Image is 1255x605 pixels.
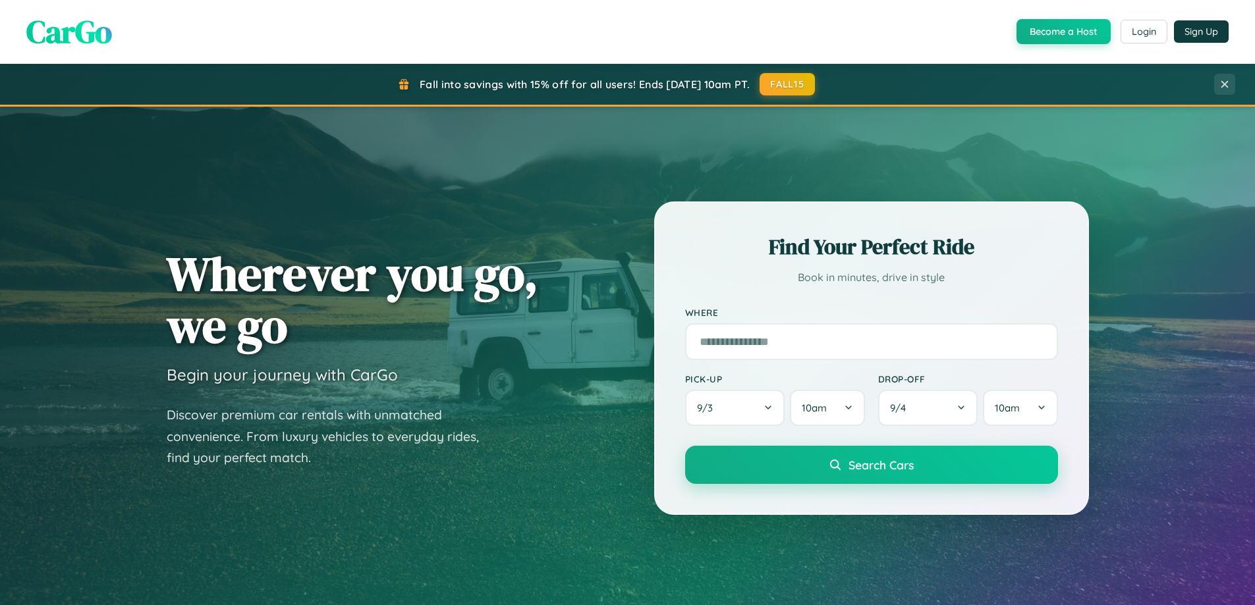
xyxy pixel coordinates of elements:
[849,458,914,472] span: Search Cars
[1121,20,1167,43] button: Login
[685,232,1058,261] h2: Find Your Perfect Ride
[685,307,1058,318] label: Where
[995,402,1020,414] span: 10am
[167,404,496,469] p: Discover premium car rentals with unmatched convenience. From luxury vehicles to everyday rides, ...
[890,402,912,414] span: 9 / 4
[878,390,978,426] button: 9/4
[420,78,750,91] span: Fall into savings with 15% off for all users! Ends [DATE] 10am PT.
[983,390,1057,426] button: 10am
[1017,19,1111,44] button: Become a Host
[878,373,1058,384] label: Drop-off
[685,268,1058,287] p: Book in minutes, drive in style
[167,248,538,352] h1: Wherever you go, we go
[1174,20,1229,43] button: Sign Up
[685,446,1058,484] button: Search Cars
[167,365,398,384] h3: Begin your journey with CarGo
[685,390,785,426] button: 9/3
[802,402,827,414] span: 10am
[26,10,112,53] span: CarGo
[685,373,865,384] label: Pick-up
[790,390,864,426] button: 10am
[697,402,719,414] span: 9 / 3
[760,73,815,95] button: FALL15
